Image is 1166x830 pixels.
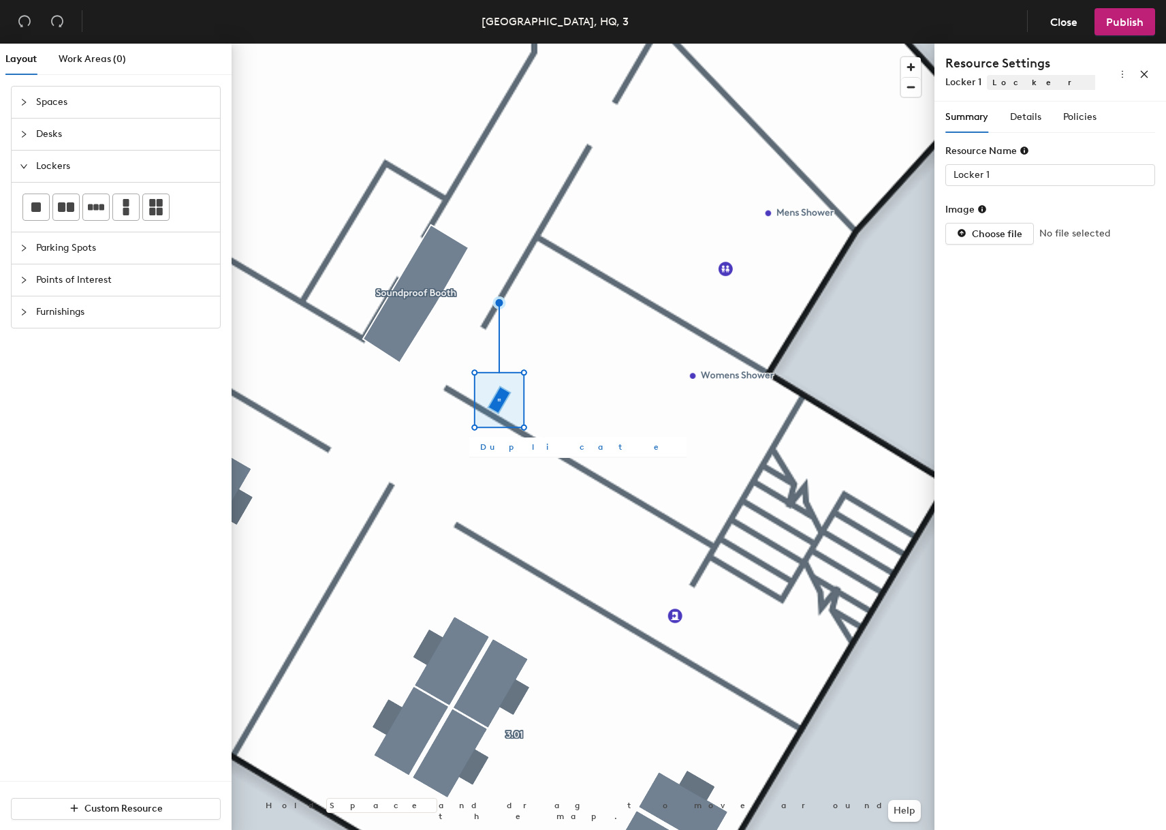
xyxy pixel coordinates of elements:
[945,204,987,215] div: Image
[20,130,28,138] span: collapsed
[20,276,28,284] span: collapsed
[18,14,31,28] span: undo
[972,228,1022,240] span: Choose file
[20,308,28,316] span: collapsed
[1050,16,1077,29] span: Close
[945,164,1155,186] input: Unknown Lockers
[987,75,1135,90] span: Lockers
[945,111,988,123] span: Summary
[20,244,28,252] span: collapsed
[1094,8,1155,35] button: Publish
[1010,111,1041,123] span: Details
[1118,70,1127,79] span: more
[945,55,1095,72] h4: Resource Settings
[5,53,37,65] span: Layout
[888,800,921,822] button: Help
[1039,226,1110,241] span: No file selected
[1063,111,1097,123] span: Policies
[44,8,71,35] button: Redo (⌘ + ⇧ + Z)
[945,223,1034,245] button: Choose file
[1106,16,1144,29] span: Publish
[469,437,687,457] button: Duplicate
[36,119,212,150] span: Desks
[480,441,676,453] span: Duplicate
[945,145,1029,157] div: Resource Name
[20,98,28,106] span: collapsed
[36,232,212,264] span: Parking Spots
[1139,70,1149,79] span: close
[1039,8,1089,35] button: Close
[11,8,38,35] button: Undo (⌘ + Z)
[59,53,126,65] span: Work Areas (0)
[36,264,212,296] span: Points of Interest
[20,162,28,170] span: expanded
[36,151,212,182] span: Lockers
[84,803,163,814] span: Custom Resource
[36,87,212,118] span: Spaces
[36,296,212,328] span: Furnishings
[482,13,629,30] div: [GEOGRAPHIC_DATA], HQ, 3
[945,76,981,88] span: Locker 1
[11,798,221,820] button: Custom Resource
